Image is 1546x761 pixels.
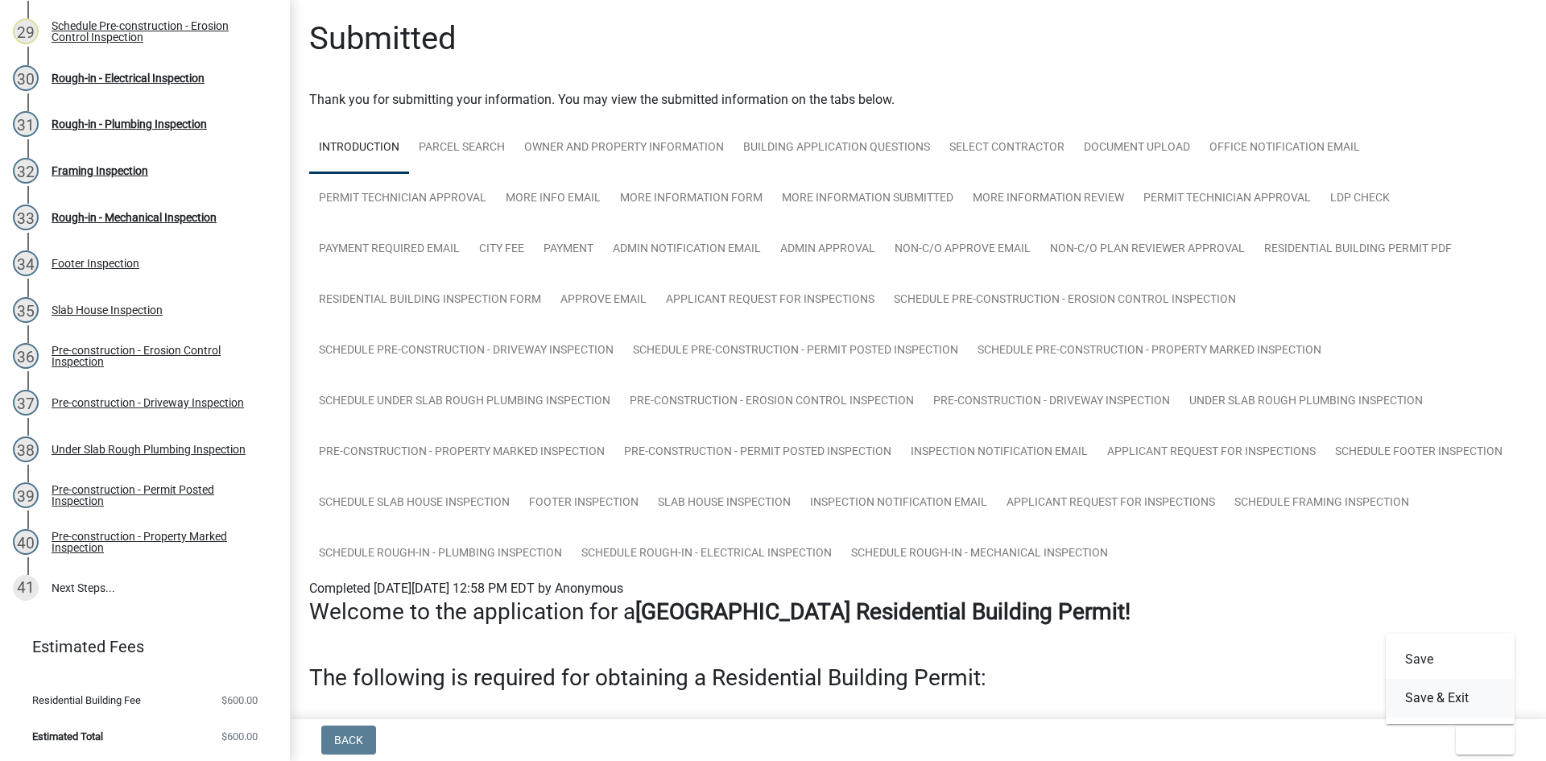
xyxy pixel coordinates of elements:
[1040,224,1255,275] a: Non-C/O Plan Reviewer Approval
[1097,427,1325,478] a: Applicant Request for Inspections
[309,376,620,428] a: Schedule Under Slab Rough Plumbing Inspection
[1469,734,1492,747] span: Exit
[734,122,940,174] a: Building Application Questions
[13,631,264,663] a: Estimated Fees
[309,224,469,275] a: Payment Required Email
[884,275,1246,326] a: Schedule Pre-construction - Erosion Control Inspection
[52,304,163,316] div: Slab House Inspection
[13,111,39,137] div: 31
[52,165,148,176] div: Framing Inspection
[534,224,603,275] a: Payment
[515,122,734,174] a: Owner and Property Information
[1456,726,1515,755] button: Exit
[309,19,457,58] h1: Submitted
[52,212,217,223] div: Rough-in - Mechanical Inspection
[13,205,39,230] div: 33
[635,598,1131,625] strong: [GEOGRAPHIC_DATA] Residential Building Permit!
[13,250,39,276] div: 34
[901,427,1097,478] a: Inspection Notification Email
[334,734,363,747] span: Back
[1180,376,1432,428] a: Under Slab Rough Plumbing Inspection
[13,297,39,323] div: 35
[656,275,884,326] a: Applicant Request for Inspections
[940,122,1074,174] a: Select contractor
[623,325,968,377] a: Schedule Pre-construction - Permit Posted Inspection
[309,90,1527,110] div: Thank you for submitting your information. You may view the submitted information on the tabs below.
[321,726,376,755] button: Back
[52,20,264,43] div: Schedule Pre-construction - Erosion Control Inspection
[614,427,901,478] a: Pre-construction - Permit Posted Inspection
[841,528,1118,580] a: Schedule Rough-in - Mechanical Inspection
[52,397,244,408] div: Pre-construction - Driveway Inspection
[13,343,39,369] div: 36
[309,173,496,225] a: Permit Technician Approval
[1386,634,1515,724] div: Exit
[1321,173,1399,225] a: LDP Check
[13,158,39,184] div: 32
[32,731,103,742] span: Estimated Total
[603,224,771,275] a: Admin Notification Email
[52,72,205,84] div: Rough-in - Electrical Inspection
[221,731,258,742] span: $600.00
[13,65,39,91] div: 30
[519,478,648,529] a: Footer Inspection
[800,478,997,529] a: Inspection Notification Email
[1325,427,1512,478] a: Schedule Footer Inspection
[648,478,800,529] a: Slab House Inspection
[309,581,623,596] span: Completed [DATE][DATE] 12:58 PM EDT by Anonymous
[32,695,141,705] span: Residential Building Fee
[52,345,264,367] div: Pre-construction - Erosion Control Inspection
[309,528,572,580] a: Schedule Rough-in - Plumbing Inspection
[13,575,39,601] div: 41
[963,173,1134,225] a: More Information Review
[968,325,1331,377] a: Schedule Pre-construction - Property Marked Inspection
[221,695,258,705] span: $600.00
[997,478,1225,529] a: Applicant Request for Inspections
[551,275,656,326] a: Approve Email
[309,122,409,174] a: Introduction
[309,598,1527,626] h3: Welcome to the application for a
[309,664,1527,692] h3: The following is required for obtaining a Residential Building Permit:
[52,444,246,455] div: Under Slab Rough Plumbing Inspection
[610,173,772,225] a: More Information Form
[885,224,1040,275] a: Non-C/O Approve Email
[469,224,534,275] a: City Fee
[309,478,519,529] a: Schedule Slab House Inspection
[309,275,551,326] a: Residential Building Inspection Form
[52,258,139,269] div: Footer Inspection
[1074,122,1200,174] a: Document Upload
[13,390,39,416] div: 37
[572,528,841,580] a: Schedule Rough-in - Electrical Inspection
[1134,173,1321,225] a: Permit Technician Approval
[620,376,924,428] a: Pre-construction - Erosion Control Inspection
[52,118,207,130] div: Rough-in - Plumbing Inspection
[924,376,1180,428] a: Pre-construction - Driveway Inspection
[13,19,39,44] div: 29
[13,436,39,462] div: 38
[309,325,623,377] a: Schedule Pre-construction - Driveway Inspection
[1386,640,1515,679] button: Save
[409,122,515,174] a: Parcel search
[772,173,963,225] a: More Information Submitted
[52,531,264,553] div: Pre-construction - Property Marked Inspection
[1255,224,1461,275] a: Residential Building Permit PDF
[1386,679,1515,718] button: Save & Exit
[496,173,610,225] a: More Info Email
[52,484,264,507] div: Pre-construction - Permit Posted Inspection
[771,224,885,275] a: Admin Approval
[309,427,614,478] a: Pre-construction - Property Marked Inspection
[13,482,39,508] div: 39
[1225,478,1419,529] a: Schedule Framing Inspection
[1200,122,1370,174] a: Office Notification Email
[13,529,39,555] div: 40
